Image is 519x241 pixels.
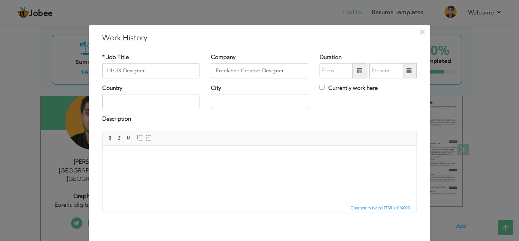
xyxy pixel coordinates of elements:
label: * Job Title [102,53,129,61]
div: Statistics [349,204,413,211]
label: Duration [320,53,342,61]
a: Insert/Remove Numbered List [136,134,144,142]
input: Currently work here [320,85,324,90]
a: Bold [106,134,114,142]
label: Country [102,84,122,92]
input: Present [369,63,404,78]
label: Currently work here [320,84,378,92]
label: City [211,84,221,92]
a: Underline [124,134,133,142]
label: Description [102,115,131,123]
a: Insert/Remove Bulleted List [145,134,153,142]
span: Characters (with HTML): 0/4000 [349,204,412,211]
label: Company [211,53,236,61]
span: × [419,25,426,38]
a: Italic [115,134,123,142]
button: Close [416,26,428,38]
iframe: Rich Text Editor, workEditor [103,146,416,203]
input: From [320,63,352,78]
h3: Work History [102,32,417,43]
